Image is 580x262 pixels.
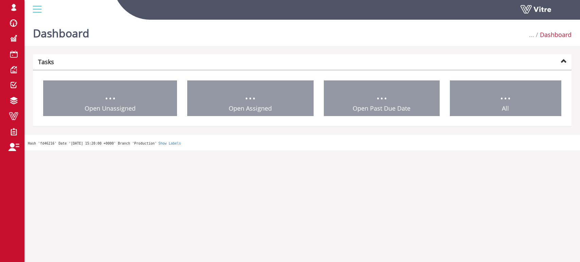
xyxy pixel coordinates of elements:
[43,80,177,116] a: ... Open Unassigned
[529,31,534,39] span: ...
[85,104,136,112] span: Open Unassigned
[33,17,89,46] h1: Dashboard
[187,80,313,116] a: ... Open Assigned
[158,142,181,145] a: Show Labels
[500,84,511,104] span: ...
[105,84,116,104] span: ...
[245,84,256,104] span: ...
[353,104,410,112] span: Open Past Due Date
[229,104,272,112] span: Open Assigned
[376,84,387,104] span: ...
[28,142,157,145] span: Hash 'fd46216' Date '[DATE] 15:20:00 +0000' Branch 'Production'
[502,104,509,112] span: All
[38,58,54,66] strong: Tasks
[450,80,561,116] a: ... All
[534,31,572,39] li: Dashboard
[324,80,440,116] a: ... Open Past Due Date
